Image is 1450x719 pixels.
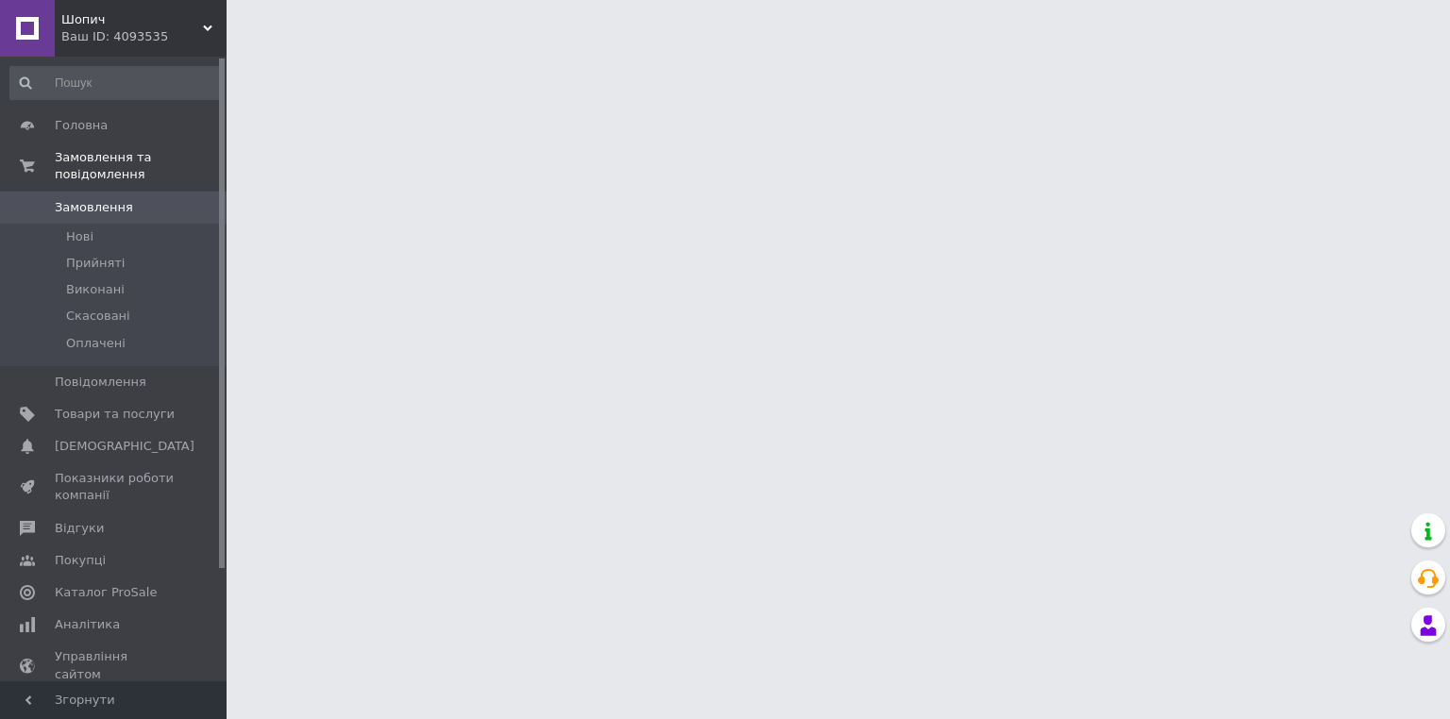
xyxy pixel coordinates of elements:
span: Покупці [55,552,106,569]
span: [DEMOGRAPHIC_DATA] [55,438,194,455]
span: Скасовані [66,308,130,325]
span: Замовлення [55,199,133,216]
span: Аналітика [55,616,120,633]
span: Управління сайтом [55,648,175,682]
span: Оплачені [66,335,126,352]
span: Нові [66,228,93,245]
span: Каталог ProSale [55,584,157,601]
span: Виконані [66,281,125,298]
span: Головна [55,117,108,134]
span: Товари та послуги [55,406,175,423]
span: Замовлення та повідомлення [55,149,227,183]
div: Ваш ID: 4093535 [61,28,227,45]
span: Відгуки [55,520,104,537]
input: Пошук [9,66,223,100]
span: Повідомлення [55,374,146,391]
span: Показники роботи компанії [55,470,175,504]
span: Шопич [61,11,203,28]
span: Прийняті [66,255,125,272]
